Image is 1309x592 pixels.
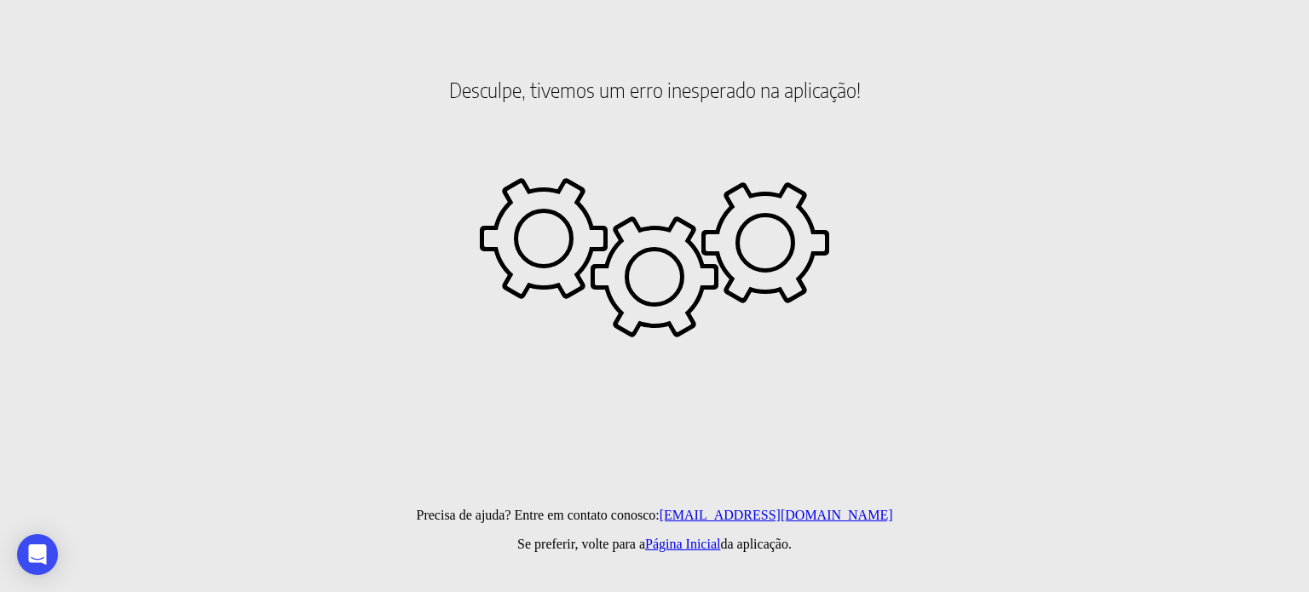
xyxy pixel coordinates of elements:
p: Precisa de ajuda? Entre em contato conosco: [7,508,1302,523]
div: Open Intercom Messenger [17,534,58,575]
p: Se preferir, volte para a da aplicação. [7,537,1302,552]
h2: Desculpe, tivemos um erro inesperado na aplicação! [7,17,1302,162]
a: [EMAIL_ADDRESS][DOMAIN_NAME] [660,508,893,522]
a: Página Inicial [645,537,720,551]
